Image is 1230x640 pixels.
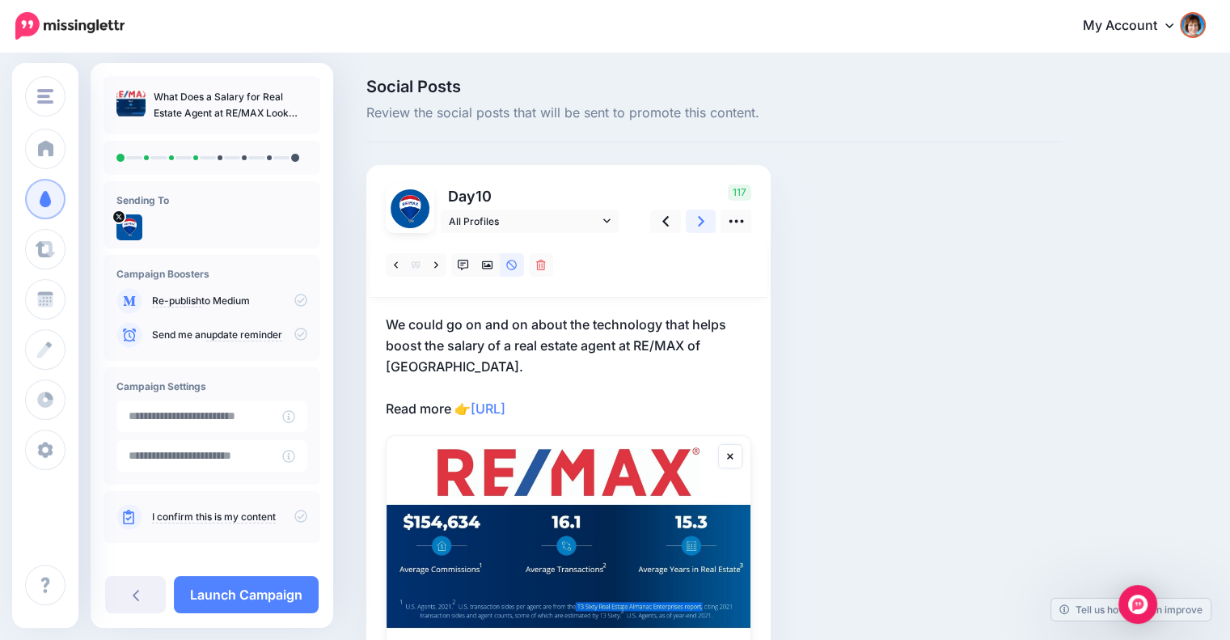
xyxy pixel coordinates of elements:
a: Tell us how we can improve [1051,599,1211,621]
h4: Campaign Boosters [116,268,307,280]
a: I confirm this is my content [152,511,276,523]
span: Social Posts [366,78,1062,95]
div: Open Intercom Messenger [1118,585,1157,624]
p: We could go on and on about the technology that helps boost the salary of a real estate agent at ... [386,314,751,419]
a: My Account [1067,6,1206,46]
img: eVi70Eyq-73544.jpg [116,214,142,240]
span: Review the social posts that will be sent to promote this content. [366,103,1062,124]
img: Missinglettr [15,12,125,40]
img: 36c07c5161495f9f330b755dfb7ce1ef_thumb.jpg [116,89,146,118]
a: Re-publish [152,295,201,307]
h4: Campaign Settings [116,380,307,392]
a: All Profiles [441,210,619,233]
a: update reminder [206,328,282,341]
span: 10 [476,188,492,205]
a: [URL] [471,401,505,417]
span: 117 [728,184,751,201]
p: Send me an [152,328,307,342]
p: What Does a Salary for Real Estate Agent at RE/MAX Look Like? [154,89,307,121]
img: eVi70Eyq-73544.jpg [391,189,429,228]
p: Day [441,184,621,208]
span: All Profiles [449,213,599,230]
p: to Medium [152,294,307,308]
img: menu.png [37,89,53,104]
h4: Sending To [116,194,307,206]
